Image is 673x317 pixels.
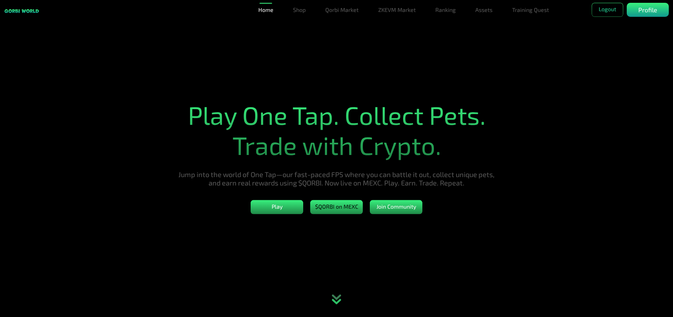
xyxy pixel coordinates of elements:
[172,170,501,187] h5: Jump into the world of One Tap—our fast-paced FPS where you can battle it out, collect unique pet...
[4,5,39,21] img: sticky brand-logo
[375,6,419,20] a: ZKEVM Market
[251,200,303,214] button: Play
[638,8,657,18] p: Profile
[290,6,308,20] a: Shop
[321,285,352,317] div: animation
[370,200,422,214] button: Join Community
[509,6,552,20] a: Training Quest
[172,100,501,160] h1: Play One Tap. Collect Pets. Trade with Crypto.
[310,200,363,214] button: $QORBI on MEXC
[433,6,458,20] a: Ranking
[473,6,495,20] a: Assets
[322,6,361,20] a: Qorbi Market
[256,6,276,20] a: Home
[592,6,623,20] button: Logout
